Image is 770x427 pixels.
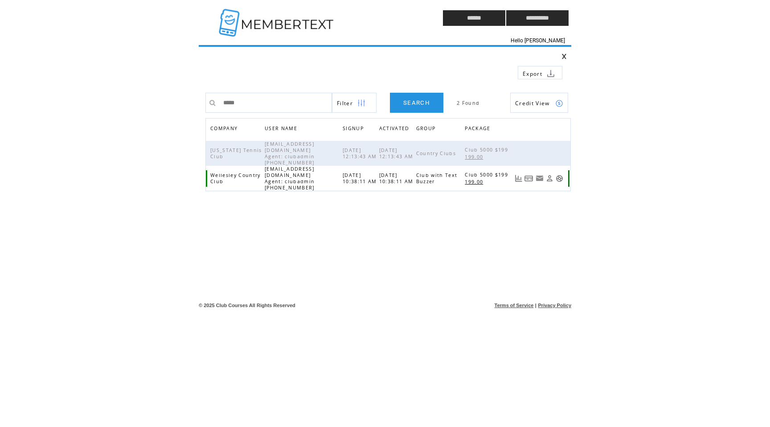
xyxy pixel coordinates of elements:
[457,100,479,106] span: 2 Found
[495,303,534,308] a: Terms of Service
[515,99,550,107] span: Show Credits View
[546,175,553,182] a: View Profile
[465,154,485,160] span: 199.00
[547,70,555,78] img: download.png
[343,172,379,185] span: [DATE] 10:38:11 AM
[523,70,542,78] span: Export to csv file
[390,93,443,113] a: SEARCH
[357,93,365,113] img: filters.png
[416,172,458,185] span: Club with Text Buzzer
[465,172,510,178] span: Club 5000 $199
[265,123,299,136] span: USER NAME
[416,123,440,136] a: GROUP
[210,125,240,131] a: COMPANY
[465,178,487,185] a: 199.00
[465,153,487,160] a: 199.00
[511,37,565,44] span: Hello [PERSON_NAME]
[265,166,317,191] span: [EMAIL_ADDRESS][DOMAIN_NAME] Agent: clubadmin [PHONE_NUMBER]
[416,150,458,156] span: Country Clubs
[465,179,485,185] span: 199.00
[210,123,240,136] span: COMPANY
[535,303,537,308] span: |
[210,172,261,185] span: Wellesley Country Club
[379,123,412,136] span: ACTIVATED
[465,123,495,136] a: PACKAGE
[199,303,295,308] span: © 2025 Club Courses All Rights Reserved
[210,147,262,160] span: [US_STATE] Tennis Club
[538,303,571,308] a: Privacy Policy
[524,175,533,182] a: View Bills
[518,66,562,79] a: Export
[465,123,492,136] span: PACKAGE
[379,172,416,185] span: [DATE] 10:38:11 AM
[343,147,379,160] span: [DATE] 12:13:43 AM
[555,99,563,107] img: credits.png
[510,93,568,113] a: Credit View
[379,123,414,136] a: ACTIVATED
[332,93,377,113] a: Filter
[515,175,522,182] a: View Usage
[379,147,416,160] span: [DATE] 12:13:43 AM
[536,174,544,182] a: Resend welcome email to this user
[556,175,563,182] a: Support
[416,123,438,136] span: GROUP
[343,125,366,131] a: SIGNUP
[265,125,299,131] a: USER NAME
[265,141,317,166] span: [EMAIL_ADDRESS][DOMAIN_NAME] Agent: clubadmin [PHONE_NUMBER]
[337,99,353,107] span: Show filters
[343,123,366,136] span: SIGNUP
[465,147,510,153] span: Club 5000 $199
